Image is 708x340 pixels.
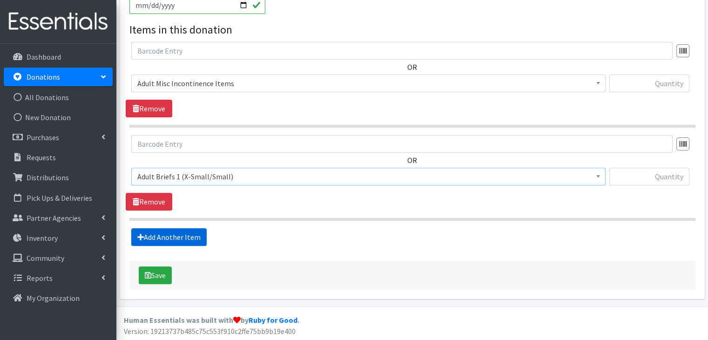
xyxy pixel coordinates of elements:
[27,72,60,82] p: Donations
[4,249,113,267] a: Community
[4,88,113,107] a: All Donations
[4,168,113,187] a: Distributions
[4,229,113,247] a: Inventory
[27,213,81,223] p: Partner Agencies
[4,189,113,207] a: Pick Ups & Deliveries
[126,193,172,211] a: Remove
[131,75,606,92] span: Adult Misc Incontinence Items
[407,61,417,73] label: OR
[4,289,113,307] a: My Organization
[27,253,64,263] p: Community
[4,108,113,127] a: New Donation
[27,273,53,283] p: Reports
[609,168,689,185] input: Quantity
[4,48,113,66] a: Dashboard
[4,68,113,86] a: Donations
[249,315,297,325] a: Ruby for Good
[4,269,113,287] a: Reports
[4,148,113,167] a: Requests
[27,153,56,162] p: Requests
[27,233,58,243] p: Inventory
[27,173,69,182] p: Distributions
[131,42,673,60] input: Barcode Entry
[609,75,689,92] input: Quantity
[27,52,61,61] p: Dashboard
[4,209,113,227] a: Partner Agencies
[126,100,172,117] a: Remove
[27,133,59,142] p: Purchases
[4,6,113,37] img: HumanEssentials
[4,128,113,147] a: Purchases
[407,155,417,166] label: OR
[131,168,606,185] span: Adult Briefs 1 (X-Small/Small)
[129,21,695,38] legend: Items in this donation
[124,326,296,336] span: Version: 19213737b485c75c553f910c2ffe75bb9b19e400
[131,135,673,153] input: Barcode Entry
[27,293,80,303] p: My Organization
[137,170,600,183] span: Adult Briefs 1 (X-Small/Small)
[124,315,299,325] strong: Human Essentials was built with by .
[131,228,207,246] a: Add Another Item
[27,193,92,203] p: Pick Ups & Deliveries
[137,77,600,90] span: Adult Misc Incontinence Items
[139,266,172,284] button: Save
